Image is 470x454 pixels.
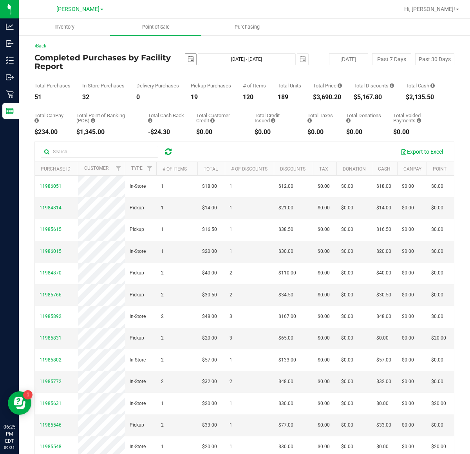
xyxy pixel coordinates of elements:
[341,248,353,255] span: $0.00
[404,6,455,12] span: Hi, [PERSON_NAME]!
[44,24,85,31] span: Inventory
[191,94,231,100] div: 19
[313,83,342,88] div: Total Price
[431,291,443,299] span: $0.00
[278,204,293,212] span: $21.00
[202,226,217,233] span: $16.50
[202,334,217,342] span: $20.00
[430,83,435,88] i: Sum of the successful, non-voided cash payment transactions for all purchases in the date range. ...
[202,204,217,212] span: $14.00
[6,56,14,64] inline-svg: Inventory
[202,313,217,320] span: $48.00
[402,269,414,277] span: $0.00
[341,204,353,212] span: $0.00
[393,129,443,135] div: $0.00
[376,313,391,320] span: $48.00
[417,118,421,123] i: Sum of all voided payment transaction amounts, excluding tips and transaction fees, for all purch...
[148,129,184,135] div: -$24.30
[132,24,180,31] span: Point of Sale
[280,166,305,172] a: Discounts
[318,400,330,407] span: $0.00
[431,400,446,407] span: $20.00
[112,162,125,175] a: Filter
[431,443,446,450] span: $20.00
[202,378,217,385] span: $32.00
[341,421,353,429] span: $0.00
[341,313,353,320] span: $0.00
[34,113,65,123] div: Total CanPay
[376,291,391,299] span: $30.50
[278,94,301,100] div: 189
[161,248,164,255] span: 1
[40,401,61,406] span: 11985631
[431,356,443,364] span: $0.00
[230,421,232,429] span: 1
[390,83,394,88] i: Sum of the discount values applied to the all purchases in the date range.
[341,269,353,277] span: $0.00
[8,391,31,415] iframe: Resource center
[346,118,351,123] i: Sum of all round-up-to-next-dollar total price adjustments for all purchases in the date range.
[406,94,435,100] div: $2,135.50
[376,269,391,277] span: $40.00
[130,421,144,429] span: Pickup
[130,226,144,233] span: Pickup
[376,378,391,385] span: $32.00
[130,269,144,277] span: Pickup
[130,378,146,385] span: In-Store
[329,53,368,65] button: [DATE]
[230,443,232,450] span: 1
[341,443,353,450] span: $0.00
[278,421,293,429] span: $77.00
[341,226,353,233] span: $0.00
[278,313,296,320] span: $167.00
[393,113,443,123] div: Total Voided Payments
[202,183,217,190] span: $18.00
[161,204,164,212] span: 1
[431,248,443,255] span: $0.00
[40,205,61,211] span: 11984814
[318,443,330,450] span: $0.00
[40,444,61,449] span: 11985548
[6,23,14,31] inline-svg: Analytics
[130,204,144,212] span: Pickup
[396,145,448,158] button: Export to Excel
[318,248,330,255] span: $0.00
[40,357,61,363] span: 11985802
[202,421,217,429] span: $33.00
[376,334,389,342] span: $0.00
[6,40,14,47] inline-svg: Inbound
[431,421,443,429] span: $0.00
[230,269,232,277] span: 2
[278,183,293,190] span: $12.00
[230,291,232,299] span: 2
[402,356,414,364] span: $0.00
[23,390,33,400] iframe: Resource center unread badge
[34,94,70,100] div: 51
[278,400,293,407] span: $30.00
[415,53,454,65] button: Past 30 Days
[6,73,14,81] inline-svg: Outbound
[40,249,61,254] span: 11986015
[161,356,164,364] span: 2
[318,183,330,190] span: $0.00
[40,422,61,428] span: 11985546
[40,314,61,319] span: 11985892
[202,291,217,299] span: $30.50
[278,248,293,255] span: $30.00
[318,378,330,385] span: $0.00
[130,356,146,364] span: In-Store
[40,227,61,232] span: 11985615
[313,94,342,100] div: $3,690.20
[6,90,14,98] inline-svg: Retail
[204,166,218,172] a: Total
[341,378,353,385] span: $0.00
[346,113,381,123] div: Total Donations
[376,183,391,190] span: $18.00
[255,129,296,135] div: $0.00
[230,378,232,385] span: 2
[230,400,232,407] span: 1
[130,443,146,450] span: In-Store
[343,166,366,172] a: Donation
[230,204,232,212] span: 1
